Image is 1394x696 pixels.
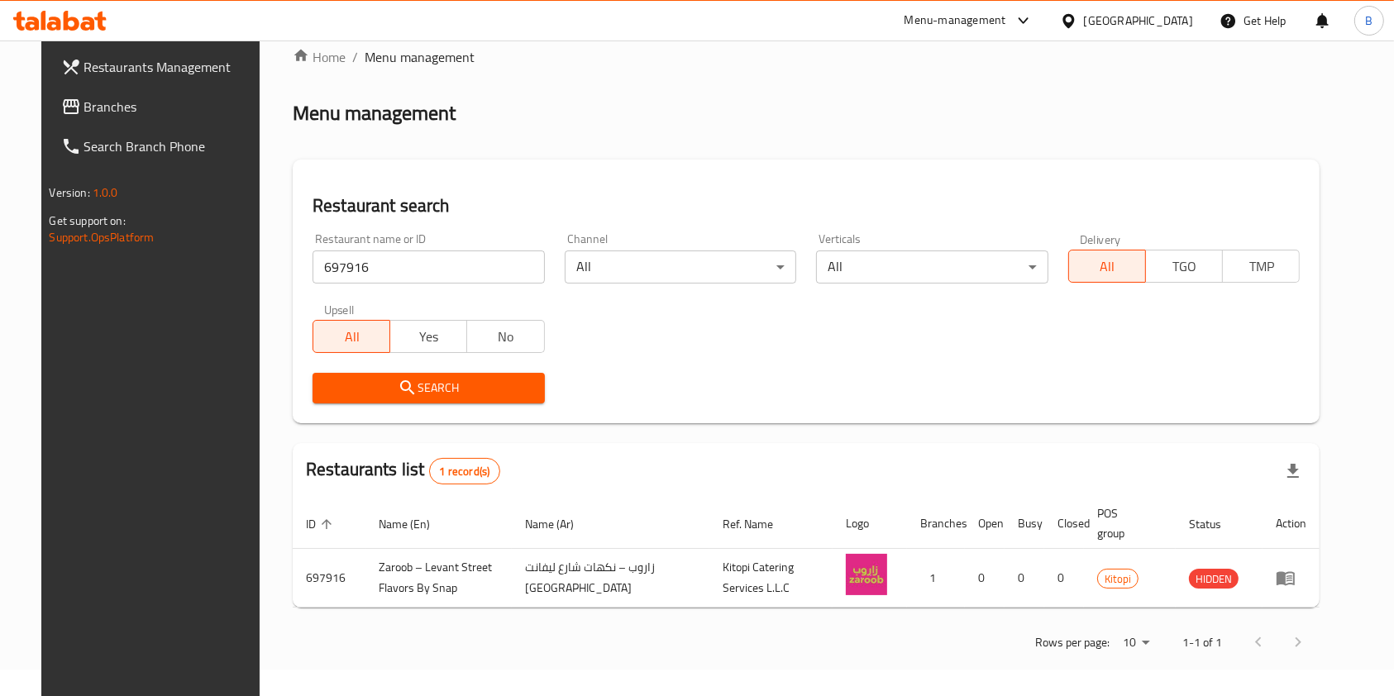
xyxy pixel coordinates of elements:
[709,549,833,608] td: Kitopi Catering Services L.L.C
[306,514,337,534] span: ID
[93,182,118,203] span: 1.0.0
[1005,549,1044,608] td: 0
[1263,498,1320,549] th: Action
[50,182,90,203] span: Version:
[1229,255,1293,279] span: TMP
[1080,233,1121,245] label: Delivery
[907,549,965,608] td: 1
[293,549,365,608] td: 697916
[1189,569,1239,589] div: HIDDEN
[1145,250,1223,283] button: TGO
[474,325,537,349] span: No
[1189,570,1239,589] span: HIDDEN
[833,498,907,549] th: Logo
[313,193,1300,218] h2: Restaurant search
[1222,250,1300,283] button: TMP
[293,498,1320,608] table: enhanced table
[1153,255,1216,279] span: TGO
[84,136,261,156] span: Search Branch Phone
[816,250,1048,284] div: All
[1068,250,1146,283] button: All
[1097,503,1156,543] span: POS group
[397,325,461,349] span: Yes
[313,373,545,403] button: Search
[306,457,500,484] h2: Restaurants list
[1098,570,1138,589] span: Kitopi
[1044,549,1084,608] td: 0
[429,458,501,484] div: Total records count
[466,320,544,353] button: No
[313,250,545,284] input: Search for restaurant name or ID..
[48,126,275,166] a: Search Branch Phone
[365,47,475,67] span: Menu management
[846,554,887,595] img: Zaroob – Levant Street Flavors By Snap
[320,325,384,349] span: All
[723,514,795,534] span: Ref. Name
[1189,514,1243,534] span: Status
[525,514,595,534] span: Name (Ar)
[352,47,358,67] li: /
[1035,632,1110,653] p: Rows per page:
[907,498,965,549] th: Branches
[326,378,532,398] span: Search
[965,498,1005,549] th: Open
[1076,255,1139,279] span: All
[84,57,261,77] span: Restaurants Management
[1084,12,1193,30] div: [GEOGRAPHIC_DATA]
[1182,632,1222,653] p: 1-1 of 1
[48,47,275,87] a: Restaurants Management
[50,210,126,231] span: Get support on:
[1276,568,1306,588] div: Menu
[1116,631,1156,655] div: Rows per page:
[313,320,390,353] button: All
[905,11,1006,31] div: Menu-management
[389,320,467,353] button: Yes
[324,303,355,315] label: Upsell
[293,47,346,67] a: Home
[293,100,456,126] h2: Menu management
[1365,12,1373,30] span: B
[379,514,451,534] span: Name (En)
[293,47,1320,67] nav: breadcrumb
[84,97,261,117] span: Branches
[1044,498,1084,549] th: Closed
[365,549,512,608] td: Zaroob – Levant Street Flavors By Snap
[512,549,709,608] td: زاروب – نكهات شارع ليفانت [GEOGRAPHIC_DATA]
[1005,498,1044,549] th: Busy
[1273,451,1313,491] div: Export file
[48,87,275,126] a: Branches
[565,250,797,284] div: All
[50,226,155,248] a: Support.OpsPlatform
[430,464,500,479] span: 1 record(s)
[965,549,1005,608] td: 0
